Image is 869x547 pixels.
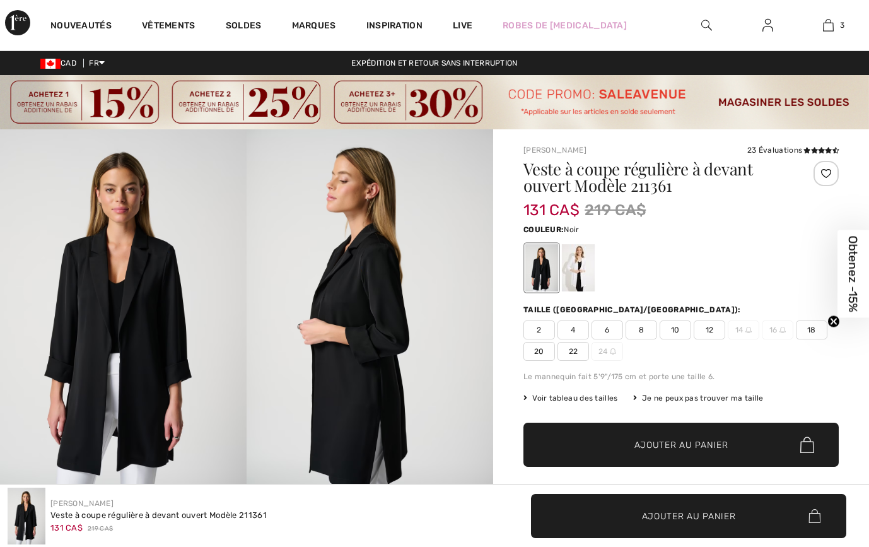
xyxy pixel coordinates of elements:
a: Soldes [226,20,262,33]
a: Robes de [MEDICAL_DATA] [503,19,627,32]
a: Marques [292,20,336,33]
span: Noir [564,225,579,234]
h1: Veste à coupe régulière à devant ouvert Modèle 211361 [523,161,786,194]
div: Je ne peux pas trouver ma taille [633,392,764,404]
span: 131 CA$ [50,523,83,532]
div: Obtenez -15%Close teaser [837,230,869,317]
a: [PERSON_NAME] [50,499,114,508]
span: 20 [523,342,555,361]
img: ring-m.svg [610,348,616,355]
span: Couleur: [523,225,564,234]
a: Se connecter [752,18,783,33]
img: Veste &agrave; coupe r&eacute;guli&egrave;re &agrave; devant ouvert mod&egrave;le 211361. 2 [247,129,493,500]
div: Vanille [562,244,595,291]
span: Inspiration [366,20,423,33]
span: 14 [728,321,759,339]
span: 6 [592,321,623,339]
div: Le mannequin fait 5'9"/175 cm et porte une taille 6. [523,371,839,382]
span: Ajouter au panier [642,509,736,522]
span: Ajouter au panier [634,438,728,452]
img: Mes infos [762,18,773,33]
a: [PERSON_NAME] [523,146,586,155]
span: 12 [694,321,725,339]
a: Nouveautés [50,20,112,33]
img: Bag.svg [800,437,814,453]
button: Close teaser [827,315,840,327]
img: Canadian Dollar [40,59,61,69]
span: 3 [840,20,844,31]
div: Veste à coupe régulière à devant ouvert Modèle 211361 [50,509,267,522]
span: Voir tableau des tailles [523,392,618,404]
span: 22 [557,342,589,361]
span: 4 [557,321,589,339]
a: 3 [799,18,858,33]
div: Taille ([GEOGRAPHIC_DATA]/[GEOGRAPHIC_DATA]): [523,304,744,315]
span: 24 [592,342,623,361]
span: 10 [660,321,691,339]
img: recherche [701,18,712,33]
span: 16 [762,321,793,339]
a: Live [453,19,472,32]
img: Veste &agrave; coupe r&eacute;guli&egrave;re &agrave; devant ouvert mod&egrave;le 211361 [8,488,45,544]
img: ring-m.svg [745,327,752,333]
img: 1ère Avenue [5,10,30,35]
span: 219 CA$ [88,524,113,534]
div: Noir [525,244,558,291]
span: 219 CA$ [585,199,646,221]
a: Vêtements [142,20,195,33]
img: Bag.svg [808,509,820,523]
span: CAD [40,59,81,68]
span: FR [89,59,105,68]
span: 131 CA$ [523,189,580,219]
button: Ajouter au panier [523,423,839,467]
span: 2 [523,321,555,339]
div: 23 Évaluations [747,144,839,156]
span: 18 [796,321,827,339]
button: Ajouter au panier [531,494,846,538]
span: 8 [626,321,657,339]
img: ring-m.svg [779,327,786,333]
img: Mon panier [823,18,834,33]
span: Obtenez -15% [846,235,861,312]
